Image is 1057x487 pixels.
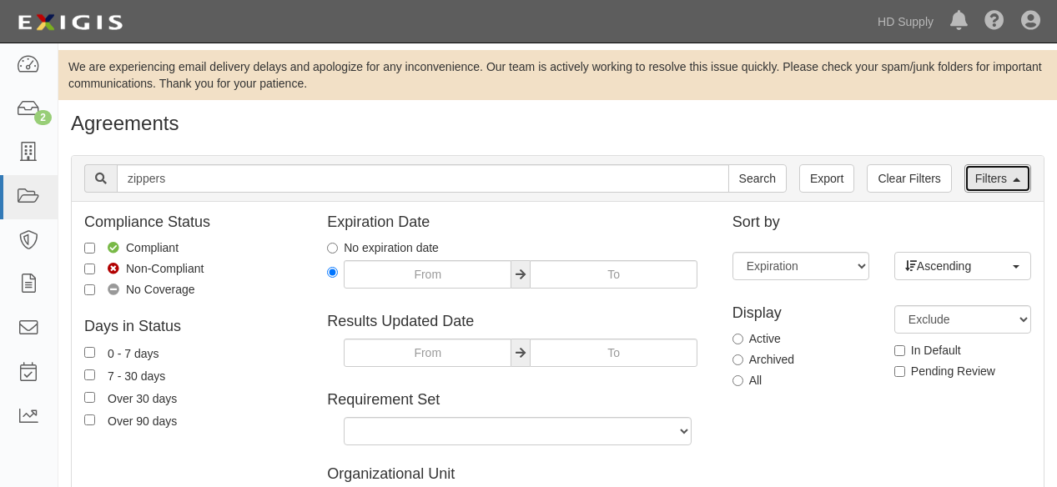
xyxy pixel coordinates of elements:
input: From [344,260,511,289]
div: Over 90 days [108,411,177,429]
h4: Results Updated Date [327,314,707,330]
label: Active [732,330,781,347]
div: 2 [34,110,52,125]
h1: Agreements [71,113,1044,134]
h4: Display [732,305,869,322]
img: logo-5460c22ac91f19d4615b14bd174203de0afe785f0fc80cf4dbbc73dc1793850b.png [13,8,128,38]
input: 0 - 7 days [84,347,95,358]
input: To [530,339,697,367]
input: Search [728,164,787,193]
h4: Sort by [732,214,1031,231]
a: HD Supply [869,5,942,38]
i: Help Center - Complianz [984,12,1004,32]
a: Clear Filters [867,164,951,193]
div: 7 - 30 days [108,366,165,384]
a: Export [799,164,854,193]
input: No expiration date [327,243,338,254]
input: Over 90 days [84,414,95,425]
input: All [732,375,743,386]
h4: Days in Status [84,319,302,335]
div: Over 30 days [108,389,177,407]
label: No Coverage [84,281,195,298]
input: To [530,260,697,289]
h4: Organizational Unit [327,466,707,483]
input: Search [117,164,729,193]
input: Over 30 days [84,392,95,403]
label: Non-Compliant [84,260,204,277]
div: 0 - 7 days [108,344,159,362]
input: No Coverage [84,284,95,295]
input: Compliant [84,243,95,254]
a: Filters [964,164,1031,193]
label: Pending Review [894,363,995,379]
span: Ascending [905,258,1009,274]
input: Archived [732,354,743,365]
h4: Compliance Status [84,214,302,231]
input: Active [732,334,743,344]
h4: Requirement Set [327,392,707,409]
button: Ascending [894,252,1031,280]
label: No expiration date [327,239,439,256]
input: Pending Review [894,366,905,377]
label: Archived [732,351,794,368]
label: In Default [894,342,961,359]
label: Compliant [84,239,179,256]
h4: Expiration Date [327,214,707,231]
label: All [732,372,763,389]
input: Non-Compliant [84,264,95,274]
input: From [344,339,511,367]
div: We are experiencing email delivery delays and apologize for any inconvenience. Our team is active... [58,58,1057,92]
input: In Default [894,345,905,356]
input: 7 - 30 days [84,369,95,380]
